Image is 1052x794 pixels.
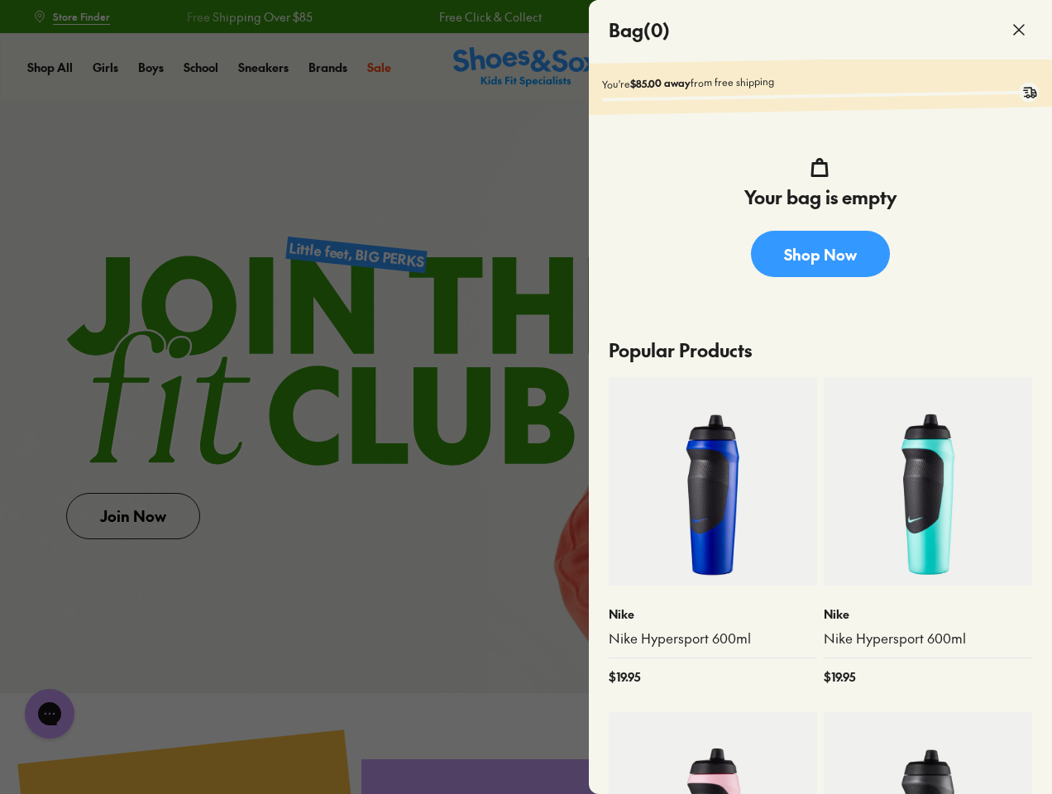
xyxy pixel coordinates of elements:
[824,605,1032,623] p: Nike
[824,629,1032,648] a: Nike Hypersport 600ml
[744,184,897,211] h4: Your bag is empty
[751,231,890,277] a: Shop Now
[609,668,640,686] span: $ 19.95
[630,76,691,90] b: $85.00 away
[8,6,58,55] button: Gorgias live chat
[609,629,817,648] a: Nike Hypersport 600ml
[602,69,1039,91] p: You're from free shipping
[824,668,855,686] span: $ 19.95
[609,605,817,623] p: Nike
[609,323,1032,377] p: Popular Products
[609,17,670,44] h4: Bag ( 0 )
